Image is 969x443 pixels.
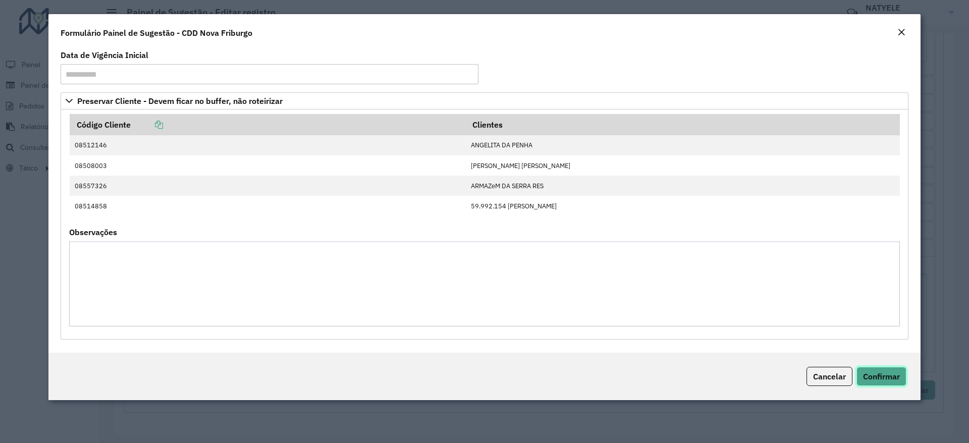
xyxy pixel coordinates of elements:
td: 08508003 [70,155,466,176]
span: Cancelar [813,371,846,381]
th: Clientes [465,114,899,135]
td: ARMAZeM DA SERRA RES [465,176,899,196]
h4: Formulário Painel de Sugestão - CDD Nova Friburgo [61,27,252,39]
a: Preservar Cliente - Devem ficar no buffer, não roteirizar [61,92,908,109]
td: 08514858 [70,196,466,216]
label: Observações [69,226,117,238]
button: Confirmar [856,367,906,386]
td: [PERSON_NAME] [PERSON_NAME] [465,155,899,176]
td: 59.992.154 [PERSON_NAME] [465,196,899,216]
button: Close [894,26,908,39]
td: 08512146 [70,135,466,155]
div: Preservar Cliente - Devem ficar no buffer, não roteirizar [61,109,908,340]
em: Fechar [897,28,905,36]
label: Data de Vigência Inicial [61,49,148,61]
span: Preservar Cliente - Devem ficar no buffer, não roteirizar [77,97,283,105]
span: Confirmar [863,371,900,381]
a: Copiar [131,120,163,130]
button: Cancelar [806,367,852,386]
td: ANGELITA DA PENHA [465,135,899,155]
th: Código Cliente [70,114,466,135]
td: 08557326 [70,176,466,196]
